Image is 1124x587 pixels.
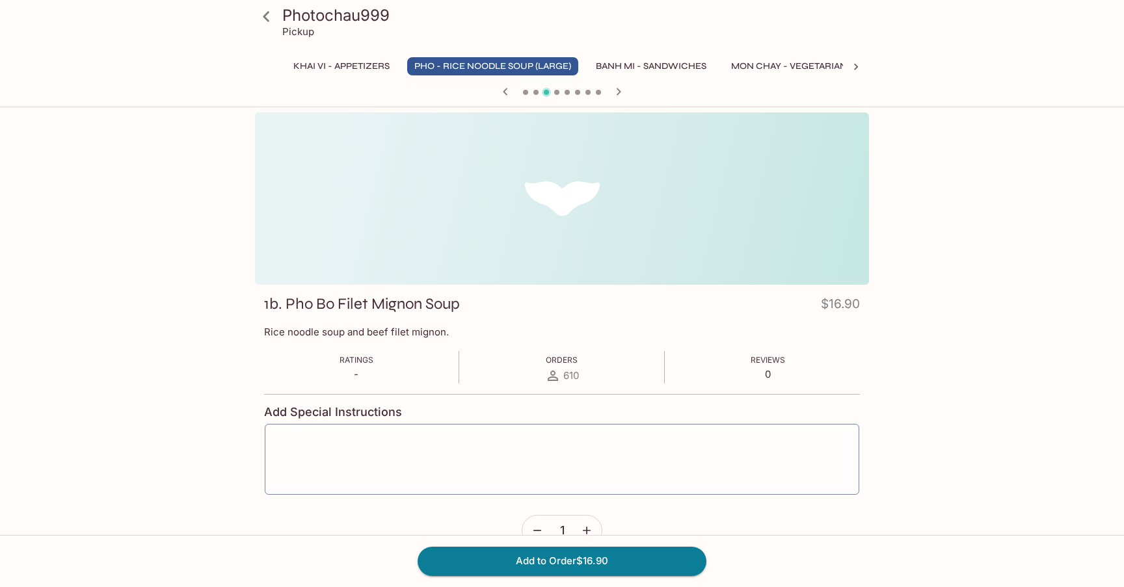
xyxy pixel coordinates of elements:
[340,355,373,365] span: Ratings
[264,294,460,314] h3: 1b. Pho Bo Filet Mignon Soup
[589,57,714,75] button: Banh Mi - Sandwiches
[751,355,785,365] span: Reviews
[418,547,706,575] button: Add to Order$16.90
[282,5,864,25] h3: Photochau999
[751,368,785,380] p: 0
[821,294,860,319] h4: $16.90
[560,523,565,538] span: 1
[340,368,373,380] p: -
[407,57,578,75] button: Pho - Rice Noodle Soup (Large)
[264,405,860,419] h4: Add Special Instructions
[264,326,860,338] p: Rice noodle soup and beef filet mignon.
[255,112,869,285] div: 1b. Pho Bo Filet Mignon Soup
[563,369,579,382] span: 610
[546,355,578,365] span: Orders
[286,57,397,75] button: Khai Vi - Appetizers
[724,57,898,75] button: Mon Chay - Vegetarian Entrees
[282,25,314,38] p: Pickup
